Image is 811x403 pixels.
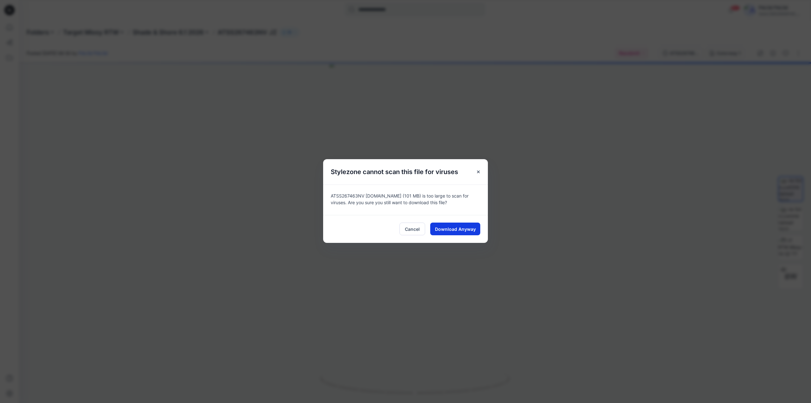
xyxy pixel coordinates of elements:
[435,226,476,232] span: Download Anyway
[323,159,466,185] h5: Stylezone cannot scan this file for viruses
[405,226,420,232] span: Cancel
[430,223,480,235] button: Download Anyway
[323,185,488,215] div: ATSS267463NV [DOMAIN_NAME] (101 MB) is too large to scan for viruses. Are you sure you still want...
[399,223,425,235] button: Cancel
[473,166,484,178] button: Close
